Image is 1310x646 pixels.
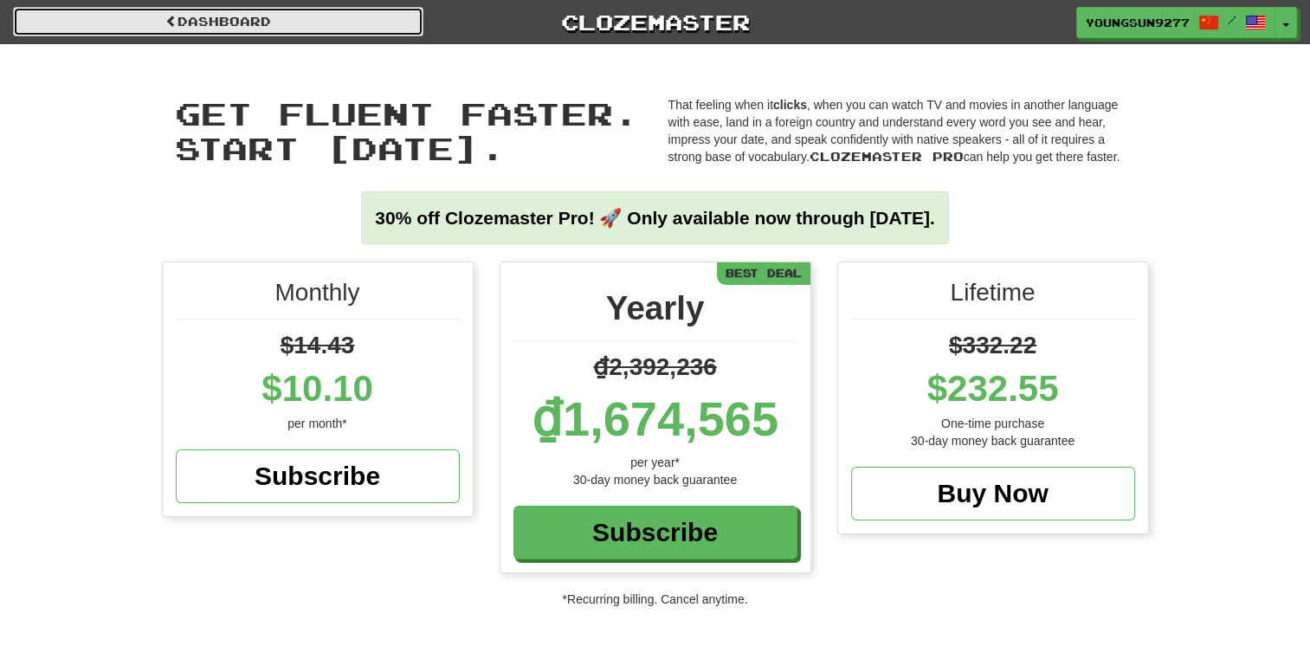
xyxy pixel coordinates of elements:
p: That feeling when it , when you can watch TV and movies in another language with ease, land in a ... [668,96,1136,165]
div: Yearly [513,284,797,341]
span: YoungSun9277 [1086,15,1190,30]
strong: 30% off Clozemaster Pro! 🚀 Only available now through [DATE]. [375,208,934,228]
span: $14.43 [281,332,355,359]
div: per year* [513,454,797,471]
a: Buy Now [851,467,1135,520]
div: per month* [176,415,460,432]
a: Clozemaster [449,7,860,37]
a: Subscribe [513,506,797,559]
span: $332.22 [949,332,1036,359]
div: Lifetime [851,275,1135,320]
div: Monthly [176,275,460,320]
span: Get fluent faster. Start [DATE]. [175,94,639,166]
span: ₫2,392,236 [593,353,717,380]
a: YoungSun9277 / [1076,7,1275,38]
a: Subscribe [176,449,460,503]
a: Dashboard [13,7,423,36]
div: $232.55 [851,363,1135,415]
strong: clicks [773,98,807,112]
span: / [1228,14,1236,26]
div: 30-day money back guarantee [851,432,1135,449]
div: ₫1,674,565 [513,384,797,454]
div: 30-day money back guarantee [513,471,797,488]
div: Best Deal [717,262,810,284]
div: One-time purchase [851,415,1135,432]
span: Clozemaster Pro [810,149,964,164]
div: $10.10 [176,363,460,415]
